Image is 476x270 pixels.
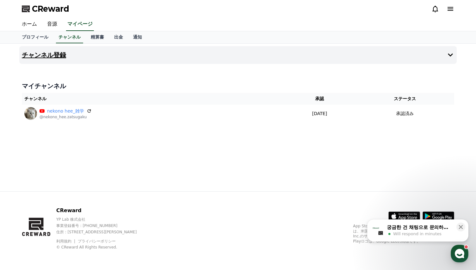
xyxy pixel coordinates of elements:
p: App Store、iCloud、iCloud Drive、およびiTunes Storeは、米国およびその他の国や地域で登録されているApple Inc.のサービスマークです。Google P... [353,224,454,244]
h4: チャンネル登録 [22,52,66,58]
a: CReward [22,4,69,14]
a: プロフィール [17,31,53,43]
a: チャンネル [56,31,83,43]
img: nekono hee_雑学 [24,107,37,120]
a: 通知 [128,31,147,43]
a: 出金 [109,31,128,43]
p: 住所 : [STREET_ADDRESS][PERSON_NAME] [56,230,148,235]
span: Messages [52,210,71,215]
button: チャンネル登録 [19,46,457,64]
h4: マイチャンネル [22,82,454,90]
a: nekono hee_雑学 [47,108,84,114]
a: Messages [42,200,82,216]
span: CReward [32,4,69,14]
a: 精算書 [86,31,109,43]
p: CReward [56,207,148,214]
a: 利用規約 [56,239,76,243]
a: ホーム [17,18,42,31]
span: Home [16,210,27,215]
p: 事業登録番号 : [PHONE_NUMBER] [56,223,148,228]
th: ステータス [356,93,454,105]
p: @nekono_hee.zatsugaku [40,114,92,120]
p: [DATE] [286,110,353,117]
th: 承認 [283,93,356,105]
p: YP Lab 株式会社 [56,217,148,222]
a: プライバシーポリシー [78,239,116,243]
a: マイページ [66,18,94,31]
span: Settings [94,210,109,215]
p: © CReward All Rights Reserved. [56,245,148,250]
a: Settings [82,200,121,216]
th: チャンネル [22,93,283,105]
a: Home [2,200,42,216]
p: 承認済み [396,110,414,117]
a: 音源 [42,18,62,31]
